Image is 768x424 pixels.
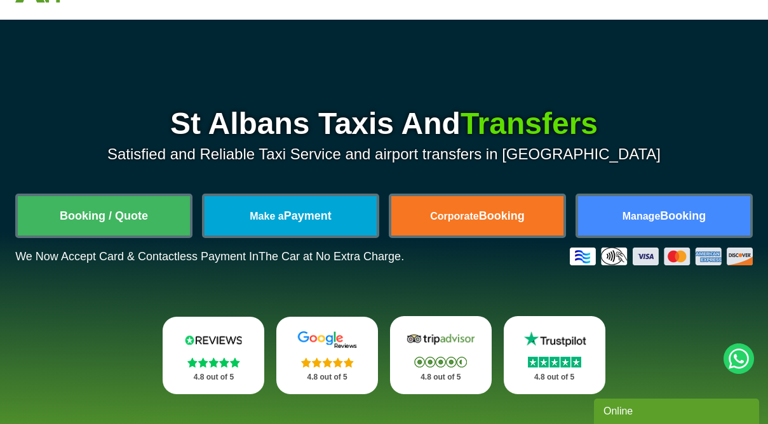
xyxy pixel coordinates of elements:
iframe: chat widget [594,396,762,424]
img: Tripadvisor [404,330,478,348]
h1: St Albans Taxis And [15,109,753,139]
img: Credit And Debit Cards [570,248,753,265]
img: Stars [414,357,467,368]
a: ManageBooking [578,196,750,235]
p: 4.8 out of 5 [404,369,478,385]
p: Satisfied and Reliable Taxi Service and airport transfers in [GEOGRAPHIC_DATA] [15,145,753,163]
a: Tripadvisor Stars 4.8 out of 5 [390,316,492,394]
img: Stars [187,357,240,368]
p: 4.8 out of 5 [177,369,250,385]
p: 4.8 out of 5 [518,369,591,385]
img: Trustpilot [518,330,591,348]
a: Google Stars 4.8 out of 5 [276,317,378,394]
span: The Car at No Extra Charge. [259,250,404,263]
span: Make a [250,211,283,222]
a: Reviews.io Stars 4.8 out of 5 [163,317,264,394]
img: Reviews.io [177,331,250,349]
a: CorporateBooking [391,196,563,235]
img: Stars [301,357,354,368]
img: Google [290,331,364,349]
span: Transfers [461,107,598,140]
span: Manage [623,211,661,222]
a: Make aPayment [205,196,377,235]
p: We Now Accept Card & Contactless Payment In [15,250,404,263]
img: Stars [528,357,581,368]
span: Corporate [430,211,478,222]
a: Trustpilot Stars 4.8 out of 5 [504,316,605,394]
p: 4.8 out of 5 [290,369,364,385]
a: Booking / Quote [18,196,190,235]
